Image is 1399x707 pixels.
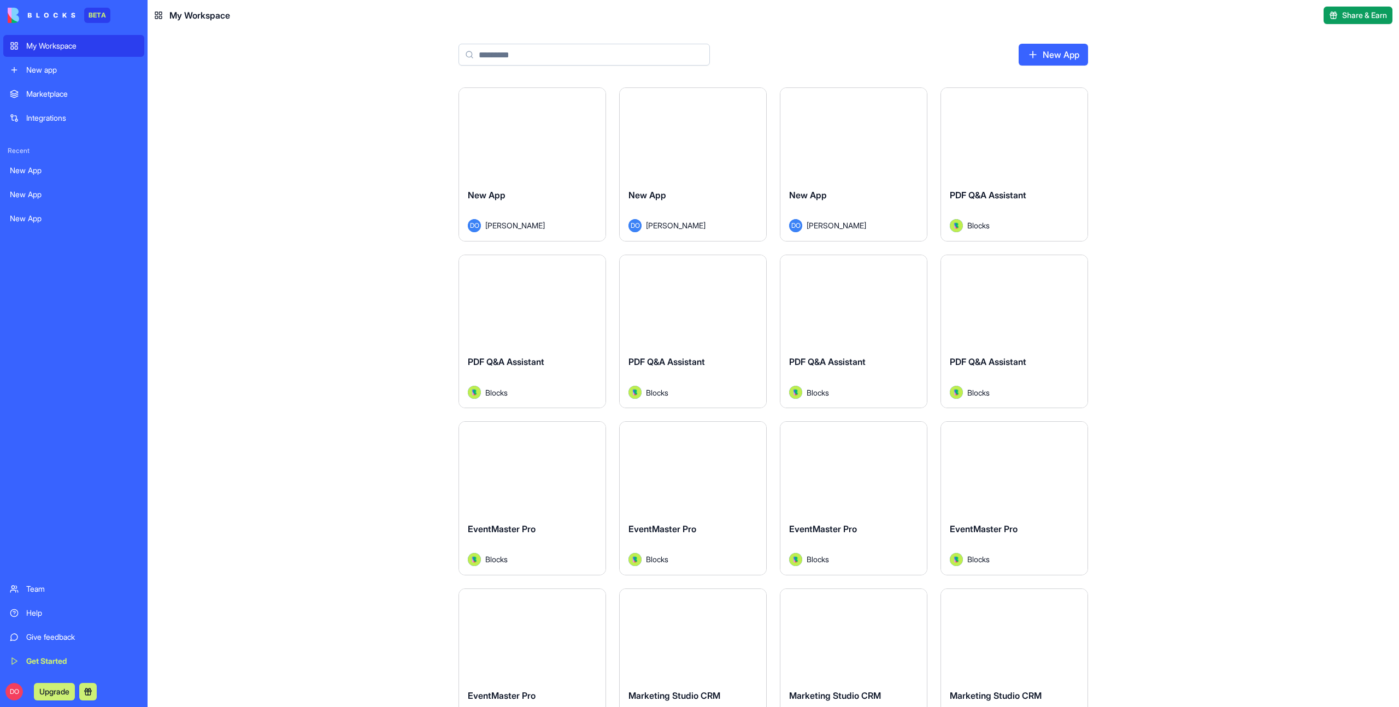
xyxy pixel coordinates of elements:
span: [PERSON_NAME] [807,220,866,231]
div: New App [10,165,138,176]
a: New App [3,160,144,181]
span: Marketing Studio CRM [789,690,881,701]
span: Blocks [807,387,829,398]
span: EventMaster Pro [789,523,857,534]
a: EventMaster ProAvatarBlocks [780,421,927,575]
span: PDF Q&A Assistant [468,356,544,367]
div: BETA [84,8,110,23]
img: Avatar [950,219,963,232]
div: Integrations [26,113,138,123]
a: BETA [8,8,110,23]
span: New App [468,190,505,201]
span: EventMaster Pro [628,523,696,534]
span: Recent [3,146,144,155]
span: My Workspace [169,9,230,22]
span: Blocks [967,387,990,398]
span: Marketing Studio CRM [950,690,1042,701]
span: Blocks [646,387,668,398]
span: Blocks [807,553,829,565]
img: Avatar [789,553,802,566]
a: EventMaster ProAvatarBlocks [619,421,767,575]
a: EventMaster ProAvatarBlocks [459,421,606,575]
span: EventMaster Pro [468,523,536,534]
span: PDF Q&A Assistant [950,190,1026,201]
span: Blocks [967,220,990,231]
div: Marketplace [26,89,138,99]
a: Integrations [3,107,144,129]
a: PDF Q&A AssistantAvatarBlocks [940,255,1088,409]
span: DO [468,219,481,232]
div: Give feedback [26,632,138,643]
span: PDF Q&A Assistant [628,356,705,367]
a: New AppDO[PERSON_NAME] [459,87,606,241]
a: Upgrade [34,686,75,697]
span: New App [628,190,666,201]
div: Team [26,584,138,594]
span: DO [789,219,802,232]
a: New AppDO[PERSON_NAME] [780,87,927,241]
a: Team [3,578,144,600]
a: My Workspace [3,35,144,57]
a: New App [3,184,144,205]
span: EventMaster Pro [468,690,536,701]
a: New AppDO[PERSON_NAME] [619,87,767,241]
span: Blocks [646,553,668,565]
a: PDF Q&A AssistantAvatarBlocks [619,255,767,409]
span: DO [5,683,23,700]
a: Get Started [3,650,144,672]
button: Upgrade [34,683,75,700]
a: PDF Q&A AssistantAvatarBlocks [780,255,927,409]
div: Get Started [26,656,138,667]
img: Avatar [950,553,963,566]
div: New app [26,64,138,75]
span: [PERSON_NAME] [646,220,706,231]
span: Blocks [485,387,508,398]
a: Help [3,602,144,624]
img: Avatar [628,386,642,399]
img: Avatar [468,386,481,399]
img: Avatar [789,386,802,399]
a: Marketplace [3,83,144,105]
div: New App [10,213,138,224]
div: New App [10,189,138,200]
span: DO [628,219,642,232]
button: Share & Earn [1324,7,1392,24]
span: PDF Q&A Assistant [789,356,866,367]
span: [PERSON_NAME] [485,220,545,231]
span: Blocks [485,553,508,565]
span: Blocks [967,553,990,565]
a: New App [3,208,144,229]
a: New App [1019,44,1088,66]
a: PDF Q&A AssistantAvatarBlocks [940,87,1088,241]
span: Marketing Studio CRM [628,690,720,701]
a: EventMaster ProAvatarBlocks [940,421,1088,575]
img: Avatar [950,386,963,399]
img: Avatar [628,553,642,566]
span: PDF Q&A Assistant [950,356,1026,367]
a: PDF Q&A AssistantAvatarBlocks [459,255,606,409]
img: logo [8,8,75,23]
a: Give feedback [3,626,144,648]
span: Share & Earn [1342,10,1387,21]
div: Help [26,608,138,618]
span: EventMaster Pro [950,523,1018,534]
a: New app [3,59,144,81]
div: My Workspace [26,40,138,51]
span: New App [789,190,827,201]
img: Avatar [468,553,481,566]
